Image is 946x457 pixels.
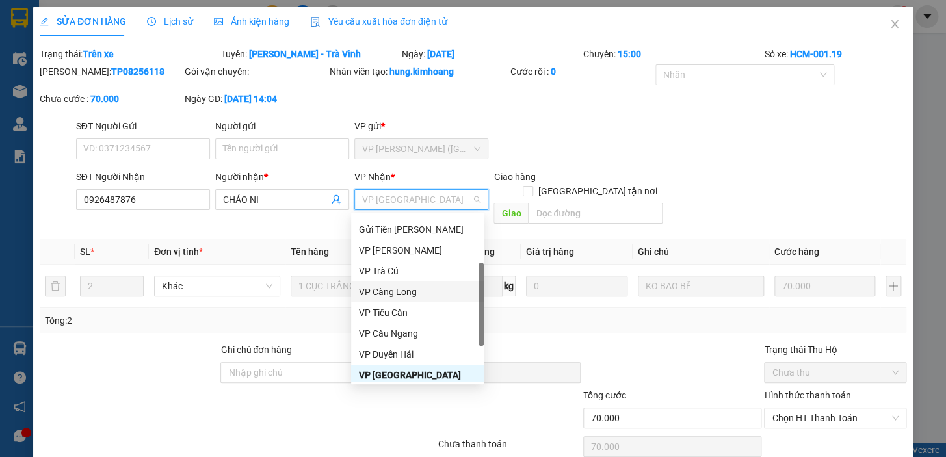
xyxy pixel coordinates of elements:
[633,239,769,265] th: Ghi chú
[351,261,484,281] div: VP Trà Cú
[359,264,476,278] div: VP Trà Cú
[147,17,156,26] span: clock-circle
[763,47,908,61] div: Số xe:
[351,323,484,344] div: VP Cầu Ngang
[774,276,876,296] input: 0
[248,49,360,59] b: [PERSON_NAME] - Trà Vinh
[764,343,906,357] div: Trạng thái Thu Hộ
[224,94,277,104] b: [DATE] 14:04
[389,66,454,77] b: hung.kimhoang
[310,17,321,27] img: icon
[889,19,900,29] span: close
[526,276,627,296] input: 0
[551,66,556,77] b: 0
[76,170,210,184] div: SĐT Người Nhận
[185,64,327,79] div: Gói vận chuyển:
[40,92,182,106] div: Chưa cước :
[359,306,476,320] div: VP Tiểu Cần
[331,194,341,205] span: user-add
[772,408,899,428] span: Chọn HT Thanh Toán
[219,47,401,61] div: Tuyến:
[359,285,476,299] div: VP Càng Long
[45,276,66,296] button: delete
[214,17,223,26] span: picture
[5,56,190,68] p: NHẬN:
[351,302,484,323] div: VP Tiểu Cần
[583,390,626,400] span: Tổng cước
[351,365,484,385] div: VP Bình Phú
[533,184,663,198] span: [GEOGRAPHIC_DATA] tận nơi
[147,16,193,27] span: Lịch sử
[90,94,119,104] b: 70.000
[215,119,349,133] div: Người gửi
[354,119,488,133] div: VP gửi
[154,246,203,257] span: Đơn vị tính
[111,66,164,77] b: TP08256118
[401,47,582,61] div: Ngày:
[40,17,49,26] span: edit
[5,25,121,50] span: VP [PERSON_NAME] ([GEOGRAPHIC_DATA]) -
[359,243,476,257] div: VP [PERSON_NAME]
[5,25,190,50] p: GỬI:
[362,139,480,159] span: VP Trần Phú (Hàng)
[40,64,182,79] div: [PERSON_NAME]:
[44,7,151,20] strong: BIÊN NHẬN GỬI HÀNG
[638,276,764,296] input: Ghi Chú
[38,47,220,61] div: Trạng thái:
[34,85,90,97] span: KO BAO HƯ
[351,219,484,240] div: Gửi Tiền Trần Phú
[510,64,653,79] div: Cước rồi :
[876,7,913,43] button: Close
[40,16,126,27] span: SỬA ĐƠN HÀNG
[185,92,327,106] div: Ngày GD:
[80,246,90,257] span: SL
[774,246,819,257] span: Cước hàng
[76,119,210,133] div: SĐT Người Gửi
[354,172,391,182] span: VP Nhận
[310,16,447,27] span: Yêu cầu xuất hóa đơn điện tử
[5,70,100,83] span: 0368103315 -
[359,326,476,341] div: VP Cầu Ngang
[582,47,763,61] div: Chuyến:
[526,246,574,257] span: Giá trị hàng
[351,240,484,261] div: VP Vũng Liêm
[162,276,272,296] span: Khác
[789,49,841,59] b: HCM-001.19
[493,203,528,224] span: Giao
[291,276,417,296] input: VD: Bàn, Ghế
[493,172,535,182] span: Giao hàng
[70,70,100,83] span: THIỆN
[351,281,484,302] div: VP Càng Long
[772,363,899,382] span: Chưa thu
[503,276,516,296] span: kg
[214,16,289,27] span: Ảnh kiện hàng
[291,246,329,257] span: Tên hàng
[220,362,399,383] input: Ghi chú đơn hàng
[45,313,366,328] div: Tổng: 2
[764,390,850,400] label: Hình thức thanh toán
[886,276,901,296] button: plus
[220,345,292,355] label: Ghi chú đơn hàng
[618,49,641,59] b: 15:00
[359,347,476,361] div: VP Duyên Hải
[528,203,663,224] input: Dọc đường
[359,222,476,237] div: Gửi Tiền [PERSON_NAME]
[5,85,90,97] span: GIAO:
[330,64,508,79] div: Nhân viên tạo:
[427,49,454,59] b: [DATE]
[215,170,349,184] div: Người nhận
[83,49,114,59] b: Trên xe
[36,56,102,68] span: VP Càng Long
[359,368,476,382] div: VP [GEOGRAPHIC_DATA]
[351,344,484,365] div: VP Duyên Hải
[362,190,480,209] span: VP Bình Phú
